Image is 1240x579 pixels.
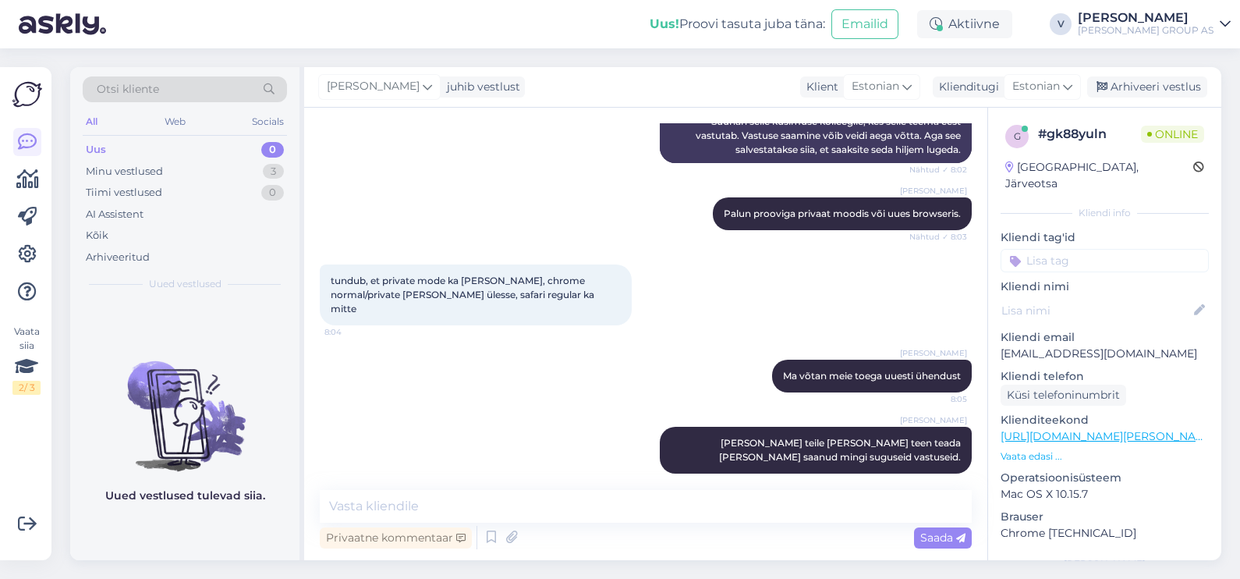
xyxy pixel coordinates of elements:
p: [EMAIL_ADDRESS][DOMAIN_NAME] [1001,346,1209,362]
span: Estonian [852,78,899,95]
div: Aktiivne [917,10,1012,38]
img: No chats [70,333,299,474]
div: Uus [86,142,106,158]
span: 8:05 [909,393,967,405]
div: [PERSON_NAME] GROUP AS [1078,24,1213,37]
div: Kõik [86,228,108,243]
div: Tiimi vestlused [86,185,162,201]
span: tundub, et private mode ka [PERSON_NAME], chrome normal/private [PERSON_NAME] ülesse, safari regu... [331,275,597,314]
input: Lisa nimi [1001,302,1191,319]
span: [PERSON_NAME] [900,347,967,359]
span: 8:05 [909,474,967,486]
div: 3 [263,164,284,179]
span: Saada [920,531,965,545]
span: [PERSON_NAME] [900,414,967,426]
a: [PERSON_NAME][PERSON_NAME] GROUP AS [1078,12,1231,37]
p: Mac OS X 10.15.7 [1001,486,1209,503]
a: [URL][DOMAIN_NAME][PERSON_NAME] [1001,429,1216,443]
p: Kliendi telefon [1001,368,1209,385]
span: 8:04 [324,326,383,338]
p: Operatsioonisüsteem [1001,470,1209,486]
div: 0 [261,142,284,158]
div: 0 [261,185,284,201]
span: Palun prooviga privaat moodis või uues browseris. [724,208,961,219]
div: Klienditugi [933,79,999,95]
div: Kliendi info [1001,206,1209,220]
div: Suunan selle küsimuse kolleegile, kes selle teema eest vastutab. Vastuse saamine võib veidi aega ... [660,108,972,163]
div: All [83,112,101,132]
div: Proovi tasuta juba täna: [650,15,825,34]
span: Estonian [1012,78,1060,95]
img: Askly Logo [12,80,42,109]
p: Kliendi email [1001,329,1209,346]
button: Emailid [831,9,898,39]
span: Otsi kliente [97,81,159,98]
p: Vaata edasi ... [1001,449,1209,464]
div: Socials [249,112,287,132]
div: AI Assistent [86,207,143,222]
span: Nähtud ✓ 8:02 [909,164,967,176]
b: Uus! [650,16,679,31]
div: Privaatne kommentaar [320,527,472,549]
p: Kliendi nimi [1001,279,1209,295]
div: [GEOGRAPHIC_DATA], Järveotsa [1005,159,1193,192]
div: Klient [800,79,838,95]
div: Minu vestlused [86,164,163,179]
div: Küsi telefoninumbrit [1001,385,1126,406]
div: Arhiveeritud [86,250,150,265]
div: 2 / 3 [12,381,41,395]
div: Web [161,112,189,132]
span: Uued vestlused [149,277,221,291]
p: Chrome [TECHNICAL_ID] [1001,525,1209,542]
input: Lisa tag [1001,249,1209,272]
span: Ma võtan meie toega uuesti ühendust [783,370,961,382]
div: [PERSON_NAME] [1078,12,1213,24]
span: [PERSON_NAME] teile [PERSON_NAME] teen teada [PERSON_NAME] saanud mingi suguseid vastuseid. [719,437,963,463]
div: [PERSON_NAME] [1001,557,1209,571]
p: Klienditeekond [1001,412,1209,428]
p: Brauser [1001,509,1209,525]
span: Nähtud ✓ 8:03 [909,231,967,243]
span: g [1014,130,1021,142]
span: [PERSON_NAME] [900,185,967,197]
div: V [1050,13,1072,35]
div: Vaata siia [12,325,41,395]
div: juhib vestlust [441,79,520,95]
p: Kliendi tag'id [1001,229,1209,246]
p: Uued vestlused tulevad siia. [105,488,265,504]
div: Arhiveeri vestlus [1087,76,1207,98]
span: Online [1141,126,1204,143]
span: [PERSON_NAME] [327,78,420,95]
div: # gk88yuln [1038,125,1141,144]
